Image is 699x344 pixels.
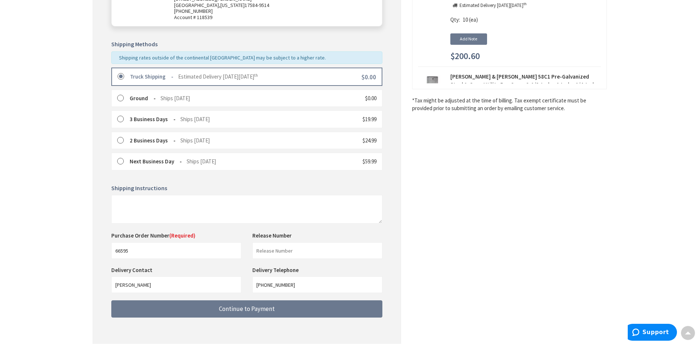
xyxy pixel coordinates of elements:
[111,267,154,274] label: Delivery Contact
[463,16,468,23] span: 10
[178,73,258,80] span: Estimated Delivery [DATE][DATE]
[252,267,300,274] label: Delivery Telephone
[161,95,190,102] span: Ships [DATE]
[174,14,369,21] span: Account # 118539
[361,73,376,81] span: $0.00
[523,1,527,6] sup: th
[450,51,480,61] span: $200.60
[363,116,376,123] span: $19.99
[130,137,176,144] strong: 2 Business Days
[111,300,382,318] button: Continue to Payment
[363,158,376,165] span: $59.99
[450,73,601,96] strong: [PERSON_NAME] & [PERSON_NAME] 58C1 Pre-Galvanized Steel 1-Gang Utility Box Cover 2-1/8-Inch x 4-I...
[460,2,527,9] p: Estimated Delivery [DATE][DATE]
[169,232,195,239] span: (Required)
[628,324,677,342] iframe: Opens a widget where you can find more information
[180,137,210,144] span: Ships [DATE]
[174,8,213,14] span: [PHONE_NUMBER]
[130,158,182,165] strong: Next Business Day
[174,2,220,8] span: [GEOGRAPHIC_DATA],
[219,305,275,313] span: Continue to Payment
[130,73,173,80] strong: Truck Shipping
[111,41,382,48] h5: Shipping Methods
[119,54,326,61] span: Shipping rates outside of the continental [GEOGRAPHIC_DATA] may be subject to a higher rate.
[130,95,156,102] strong: Ground
[111,232,195,239] label: Purchase Order Number
[363,137,376,144] span: $24.99
[412,97,607,112] : *Tax might be adjusted at the time of billing. Tax exempt certificate must be provided prior to s...
[469,16,478,23] span: (ea)
[111,184,167,192] span: Shipping Instructions
[252,242,382,259] input: Release Number
[421,76,444,98] img: Thomas & Betts 58C1 Pre-Galvanized Steel 1-Gang Utility Box Cover 2-1/8-Inch x 4-Inch x 1/4-Inch ...
[450,16,459,23] span: Qty
[111,242,241,259] input: Purchase Order Number
[130,116,176,123] strong: 3 Business Days
[252,232,292,239] label: Release Number
[365,95,376,102] span: $0.00
[187,158,216,165] span: Ships [DATE]
[245,2,269,8] span: 17584-9514
[220,2,245,8] span: [US_STATE]
[254,73,258,78] sup: th
[180,116,210,123] span: Ships [DATE]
